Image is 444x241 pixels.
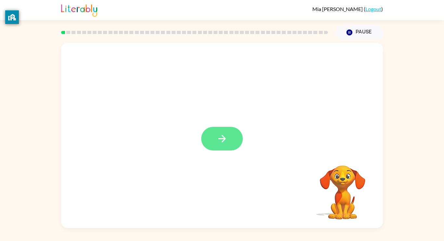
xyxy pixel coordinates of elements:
video: Your browser must support playing .mp4 files to use Literably. Please try using another browser. [310,155,375,220]
div: ( ) [312,6,383,12]
button: Pause [336,25,383,40]
a: Logout [365,6,381,12]
img: Literably [61,3,97,17]
button: privacy banner [5,10,19,24]
span: Mia [PERSON_NAME] [312,6,364,12]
